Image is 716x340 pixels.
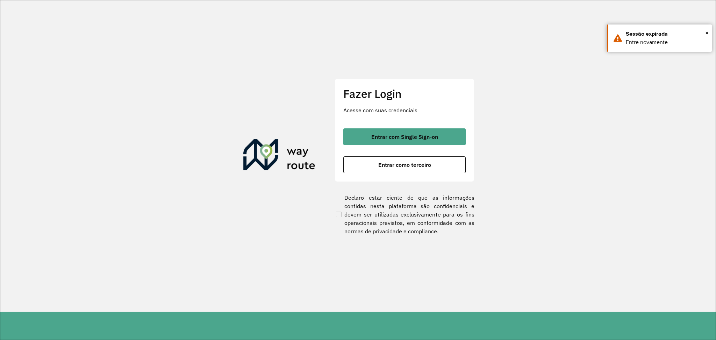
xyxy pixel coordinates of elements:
[343,156,466,173] button: button
[626,38,707,47] div: Entre novamente
[335,193,474,235] label: Declaro estar ciente de que as informações contidas nesta plataforma são confidenciais e devem se...
[243,139,315,173] img: Roteirizador AmbevTech
[343,128,466,145] button: button
[378,162,431,168] span: Entrar como terceiro
[705,28,709,38] button: Close
[343,87,466,100] h2: Fazer Login
[705,28,709,38] span: ×
[371,134,438,140] span: Entrar com Single Sign-on
[343,106,466,114] p: Acesse com suas credenciais
[626,30,707,38] div: Sessão expirada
